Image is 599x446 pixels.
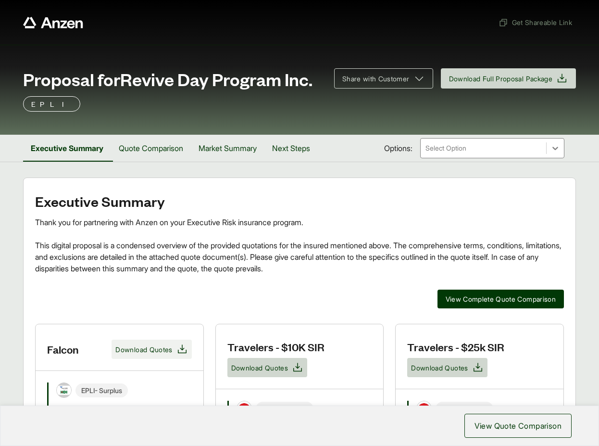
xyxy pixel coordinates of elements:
span: EPLI - Surplus [75,383,128,397]
span: Download Full Proposal Package [449,74,553,84]
h3: Travelers - $10K SIR [227,340,324,354]
button: Download Quotes [112,340,191,359]
button: Download Quotes [407,358,487,377]
button: Executive Summary [23,135,111,162]
h3: Falcon [47,342,79,357]
span: Download Quotes [115,344,172,355]
img: Travelers [417,401,431,416]
button: Share with Customer [334,68,433,89]
img: Falcon Risk - HDI [57,386,71,395]
span: Get Shareable Link [499,17,572,27]
button: View Quote Comparison [464,414,572,438]
h2: Executive Summary [35,193,564,209]
p: EPLI [31,98,72,110]
button: Quote Comparison [111,135,191,162]
span: EPLI - Admitted [256,402,313,416]
span: Options: [384,142,412,154]
button: Next Steps [264,135,318,162]
span: Download Quotes [411,363,468,373]
button: Download Full Proposal Package [441,68,576,89]
img: Travelers [237,401,251,416]
span: View Quote Comparison [474,420,562,432]
button: Market Summary [191,135,264,162]
span: EPLI - Admitted [436,402,493,416]
span: Proposal for Revive Day Program Inc. [23,69,312,89]
button: View Complete Quote Comparison [437,290,564,308]
span: Share with Customer [342,74,410,84]
span: Download Quotes [231,363,288,373]
a: Anzen website [23,17,83,28]
span: View Complete Quote Comparison [446,294,556,304]
button: Download Quotes [227,358,307,377]
div: Thank you for partnering with Anzen on your Executive Risk insurance program. This digital propos... [35,217,564,274]
button: Get Shareable Link [495,13,576,31]
h3: Travelers - $25k SIR [407,340,504,354]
